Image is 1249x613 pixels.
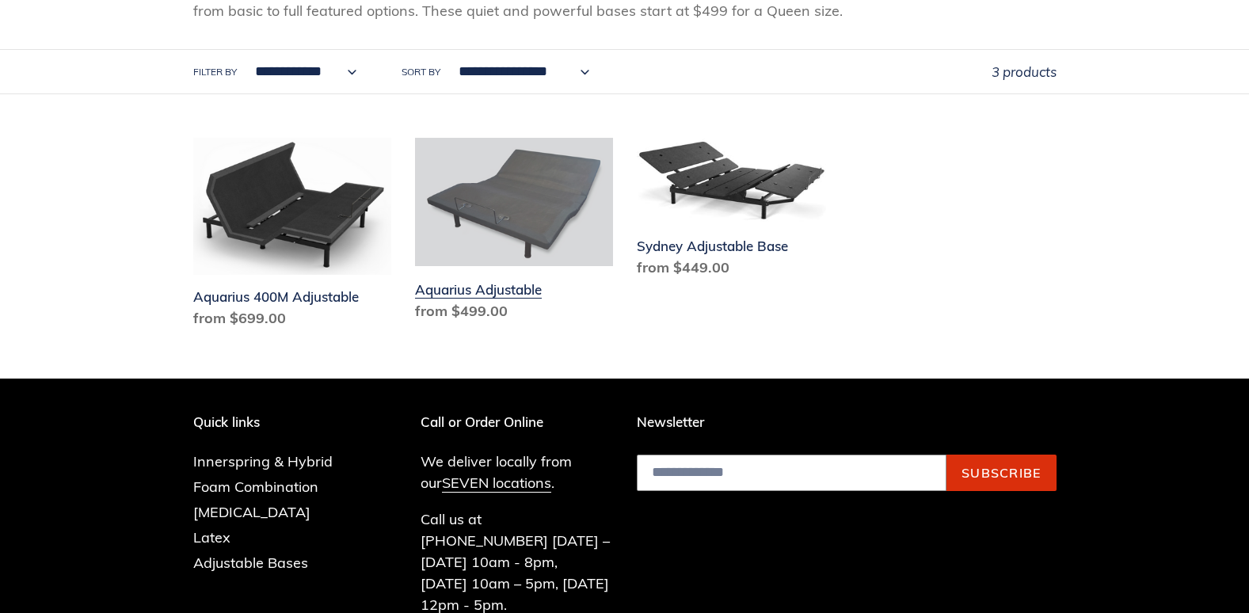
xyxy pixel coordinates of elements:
button: Subscribe [946,455,1057,491]
a: Sydney Adjustable Base [637,138,835,284]
a: Adjustable Bases [193,554,308,572]
a: [MEDICAL_DATA] [193,503,310,521]
a: Foam Combination [193,478,318,496]
a: Aquarius 400M Adjustable [193,138,391,335]
p: Call or Order Online [421,414,613,430]
p: Newsletter [637,414,1057,430]
input: Email address [637,455,946,491]
p: Quick links [193,414,356,430]
label: Sort by [402,65,440,79]
span: Subscribe [962,465,1041,481]
label: Filter by [193,65,237,79]
a: Latex [193,528,230,546]
p: We deliver locally from our . [421,451,613,493]
a: SEVEN locations [442,474,551,493]
a: Innerspring & Hybrid [193,452,333,470]
span: 3 products [992,63,1057,80]
a: Aquarius Adjustable [415,138,613,327]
